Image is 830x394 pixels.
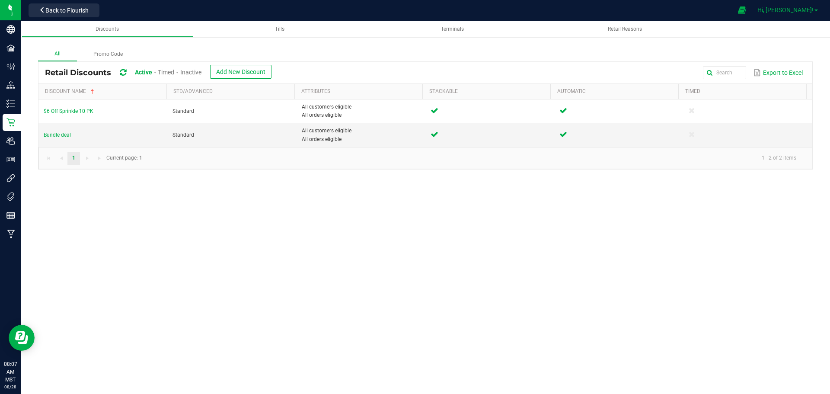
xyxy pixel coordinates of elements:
[6,62,15,71] inline-svg: Configuration
[147,151,803,165] kendo-pager-info: 1 - 2 of 2 items
[6,230,15,238] inline-svg: Manufacturing
[302,127,420,135] span: All customers eligible
[173,88,291,95] a: Std/AdvancedSortable
[45,7,89,14] span: Back to Flourish
[6,174,15,183] inline-svg: Integrations
[9,325,35,351] iframe: Resource center
[135,69,152,76] span: Active
[96,26,119,32] span: Discounts
[6,155,15,164] inline-svg: User Roles
[45,88,163,95] a: Discount NameSortable
[557,88,675,95] a: AutomaticSortable
[216,68,265,75] span: Add New Discount
[685,88,803,95] a: TimedSortable
[210,65,271,79] button: Add New Discount
[6,44,15,52] inline-svg: Facilities
[38,47,77,61] label: All
[6,137,15,145] inline-svg: Users
[608,26,642,32] span: Retail Reasons
[45,65,278,81] div: Retail Discounts
[302,103,420,111] span: All customers eligible
[172,132,194,138] span: Standard
[703,66,746,79] input: Search
[44,108,93,114] span: $6 Off Sprinkle 10 PK
[38,147,812,169] kendo-pager: Current page: 1
[158,69,174,76] span: Timed
[180,69,201,76] span: Inactive
[6,118,15,127] inline-svg: Retail
[4,360,17,384] p: 08:07 AM MST
[89,88,96,95] span: Sortable
[301,88,419,95] a: AttributesSortable
[6,99,15,108] inline-svg: Inventory
[302,135,420,144] span: All orders eligible
[77,48,139,61] label: Promo Code
[757,6,814,13] span: Hi, [PERSON_NAME]!
[6,192,15,201] inline-svg: Tags
[44,132,71,138] span: Bundle deal
[29,3,99,17] button: Back to Flourish
[302,111,420,119] span: All orders eligible
[67,152,80,165] a: Page 1
[172,108,194,114] span: Standard
[6,81,15,90] inline-svg: Distribution
[6,25,15,34] inline-svg: Company
[441,26,464,32] span: Terminals
[732,2,752,19] span: Open Ecommerce Menu
[751,65,805,80] button: Export to Excel
[275,26,284,32] span: Tills
[6,211,15,220] inline-svg: Reports
[4,384,17,390] p: 08/28
[429,88,547,95] a: StackableSortable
